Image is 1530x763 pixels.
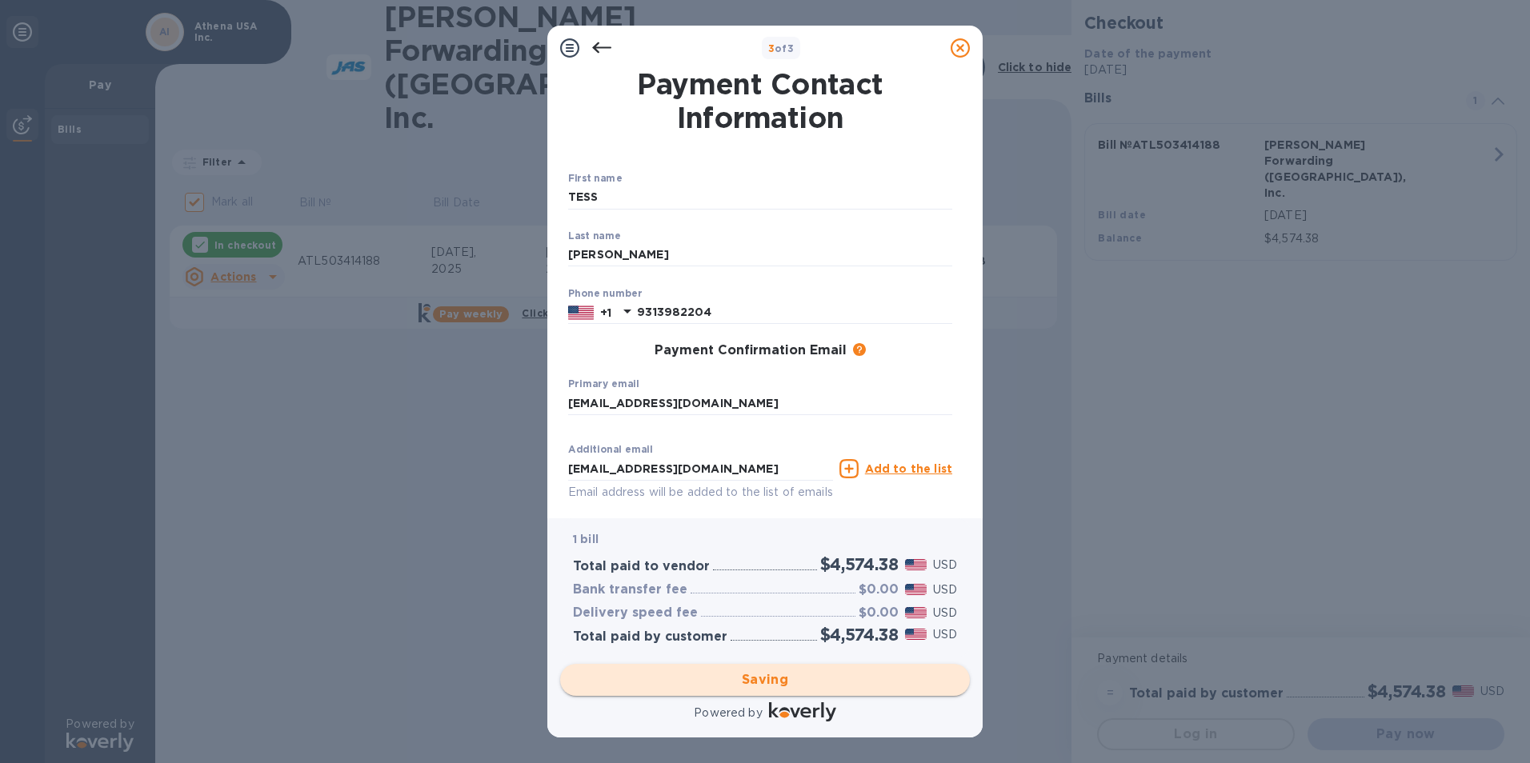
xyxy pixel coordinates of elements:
b: 1 bill [573,533,599,545]
h2: $4,574.38 [820,554,899,574]
span: 3 [768,42,775,54]
h3: $0.00 [859,605,899,621]
img: Logo [769,702,836,721]
img: USD [905,607,927,618]
u: Add to the list [865,462,952,475]
p: USD [933,581,957,598]
img: USD [905,559,927,570]
h3: Delivery speed fee [573,605,698,621]
label: Additional email [568,445,653,455]
img: USD [905,584,927,595]
img: USD [905,629,927,640]
img: US [568,304,594,322]
h3: Payment Confirmation Email [655,343,847,358]
b: of 3 [768,42,795,54]
p: Email address will be added to the list of emails [568,483,833,501]
p: USD [933,557,957,573]
input: Enter your last name [568,243,952,267]
h3: Bank transfer fee [573,582,687,597]
label: Phone number [568,289,642,298]
p: Powered by [694,705,762,721]
p: +1 [600,305,611,321]
h3: Total paid by customer [573,629,727,645]
input: Enter additional email [568,457,833,481]
input: Enter your phone number [637,301,952,325]
label: Last name [568,231,621,241]
input: Enter your primary email [568,391,952,415]
label: First name [568,174,622,184]
input: Enter your first name [568,186,952,210]
h1: Payment Contact Information [568,67,952,134]
p: USD [933,605,957,621]
h2: $4,574.38 [820,625,899,645]
p: USD [933,626,957,643]
label: Primary email [568,380,639,389]
h3: $0.00 [859,582,899,597]
h3: Total paid to vendor [573,559,710,574]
